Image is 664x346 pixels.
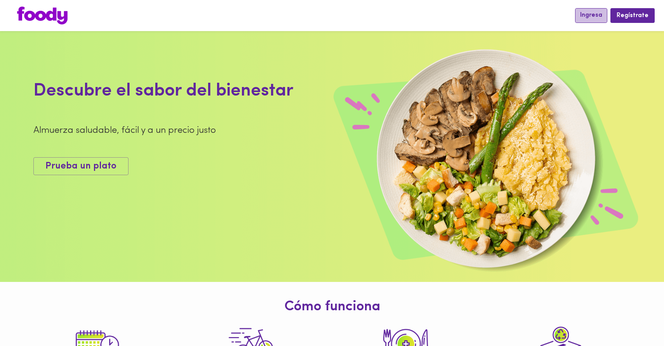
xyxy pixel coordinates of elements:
[6,299,658,315] h1: Cómo funciona
[33,124,432,137] div: Almuerza saludable, fácil y a un precio justo
[617,12,648,19] span: Regístrate
[619,301,656,338] iframe: Messagebird Livechat Widget
[45,161,116,172] span: Prueba un plato
[33,157,129,176] button: Prueba un plato
[575,8,607,23] button: Ingresa
[33,78,432,104] div: Descubre el sabor del bienestar
[17,7,68,24] img: logo.png
[580,12,602,19] span: Ingresa
[610,8,655,23] button: Regístrate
